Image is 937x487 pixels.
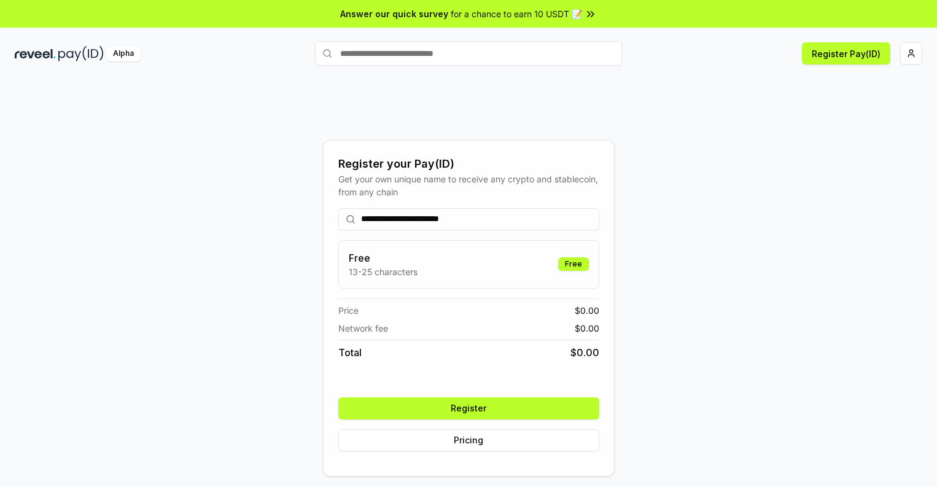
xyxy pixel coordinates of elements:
[451,7,582,20] span: for a chance to earn 10 USDT 📝
[106,46,141,61] div: Alpha
[338,155,599,173] div: Register your Pay(ID)
[58,46,104,61] img: pay_id
[575,322,599,335] span: $ 0.00
[338,304,359,317] span: Price
[338,173,599,198] div: Get your own unique name to receive any crypto and stablecoin, from any chain
[802,42,890,64] button: Register Pay(ID)
[340,7,448,20] span: Answer our quick survey
[558,257,589,271] div: Free
[570,345,599,360] span: $ 0.00
[338,429,599,451] button: Pricing
[15,46,56,61] img: reveel_dark
[575,304,599,317] span: $ 0.00
[338,345,362,360] span: Total
[338,322,388,335] span: Network fee
[338,397,599,419] button: Register
[349,265,418,278] p: 13-25 characters
[349,251,418,265] h3: Free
